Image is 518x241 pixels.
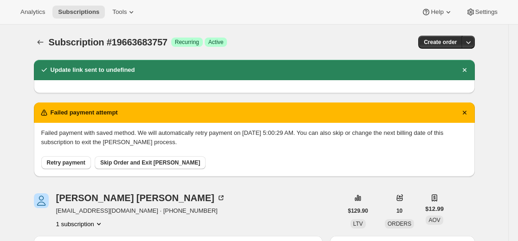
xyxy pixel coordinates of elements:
span: $12.99 [425,204,444,214]
span: Retry payment [47,159,85,166]
button: Analytics [15,6,51,19]
button: Subscriptions [34,36,47,49]
span: LTV [353,221,363,227]
button: Dismiss notification [458,63,471,76]
span: $129.90 [348,207,368,215]
button: Retry payment [41,156,91,169]
span: Help [431,8,443,16]
button: Skip Order and Exit [PERSON_NAME] [95,156,206,169]
button: Dismiss notification [458,106,471,119]
button: Product actions [56,219,104,228]
span: ORDERS [388,221,411,227]
h2: Update link sent to undefined [51,65,135,75]
button: 10 [391,204,408,217]
span: Subscription #19663683757 [49,37,168,47]
h2: Failed payment attempt [51,108,118,117]
button: Help [416,6,458,19]
button: Tools [107,6,142,19]
span: Skip Order and Exit [PERSON_NAME] [100,159,200,166]
span: Suzanne Souliere [34,193,49,208]
span: Recurring [175,38,199,46]
span: Analytics [20,8,45,16]
span: AOV [428,217,440,223]
button: Create order [418,36,462,49]
span: Subscriptions [58,8,99,16]
p: Failed payment with saved method. We will automatically retry payment on [DATE] 5:00:29 AM. You c... [41,128,467,147]
span: Tools [112,8,127,16]
span: [EMAIL_ADDRESS][DOMAIN_NAME] · [PHONE_NUMBER] [56,206,226,216]
div: [PERSON_NAME] [PERSON_NAME] [56,193,226,203]
span: Create order [424,38,457,46]
span: Active [208,38,224,46]
button: Subscriptions [52,6,105,19]
span: Settings [475,8,498,16]
button: Settings [460,6,503,19]
iframe: Intercom live chat [486,200,509,222]
span: 10 [396,207,402,215]
button: $129.90 [343,204,374,217]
